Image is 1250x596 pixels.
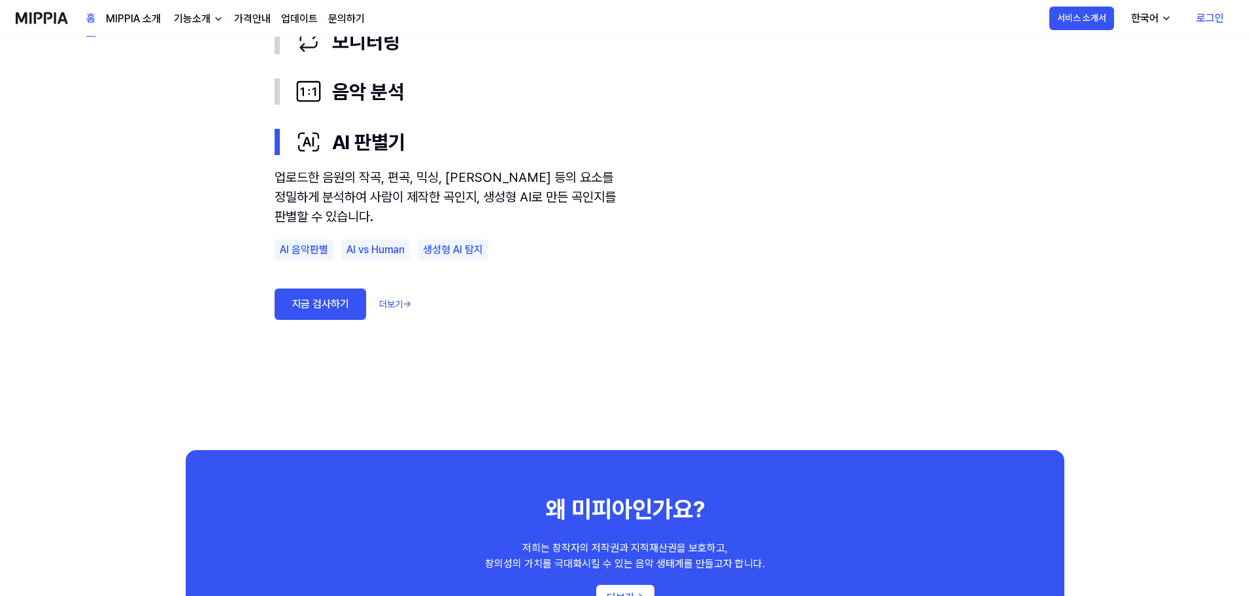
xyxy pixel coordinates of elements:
[546,492,704,527] div: 왜 미피아인가요?
[328,11,365,27] a: 문의하기
[379,298,411,311] a: 더보기→
[213,14,224,24] img: down
[275,117,975,167] button: AI 판별기
[485,540,765,572] div: 저희는 창작자의 저작권과 지적재산권을 보호하고, 창의성의 가치를 극대화시킬 수 있는 음악 생태계를 만들고자 합니다.
[1121,5,1179,31] button: 한국어
[296,128,975,157] div: AI 판별기
[341,239,410,260] div: AI vs Human
[275,167,628,226] div: 업로드한 음원의 작곡, 편곡, 믹싱, [PERSON_NAME] 등의 요소를 정밀하게 분석하여 사람이 제작한 곡인지, 생성형 AI로 만든 곡인지를 판별할 수 있습니다.
[86,1,95,37] a: 홈
[275,289,366,320] a: 지금 검사하기
[1128,10,1161,26] div: 한국어
[171,11,213,27] div: 기능소개
[275,67,975,117] button: 음악 분석
[296,77,975,107] div: 음악 분석
[281,11,318,27] a: 업데이트
[418,239,488,260] div: 생성형 AI 탐지
[275,239,333,260] div: AI 음악판별
[171,11,224,27] button: 기능소개
[275,16,975,67] button: 모니터링
[1049,7,1114,30] button: 서비스 소개서
[234,11,271,27] a: 가격안내
[275,167,975,345] div: AI 판별기
[106,11,161,27] a: MIPPIA 소개
[296,27,975,56] div: 모니터링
